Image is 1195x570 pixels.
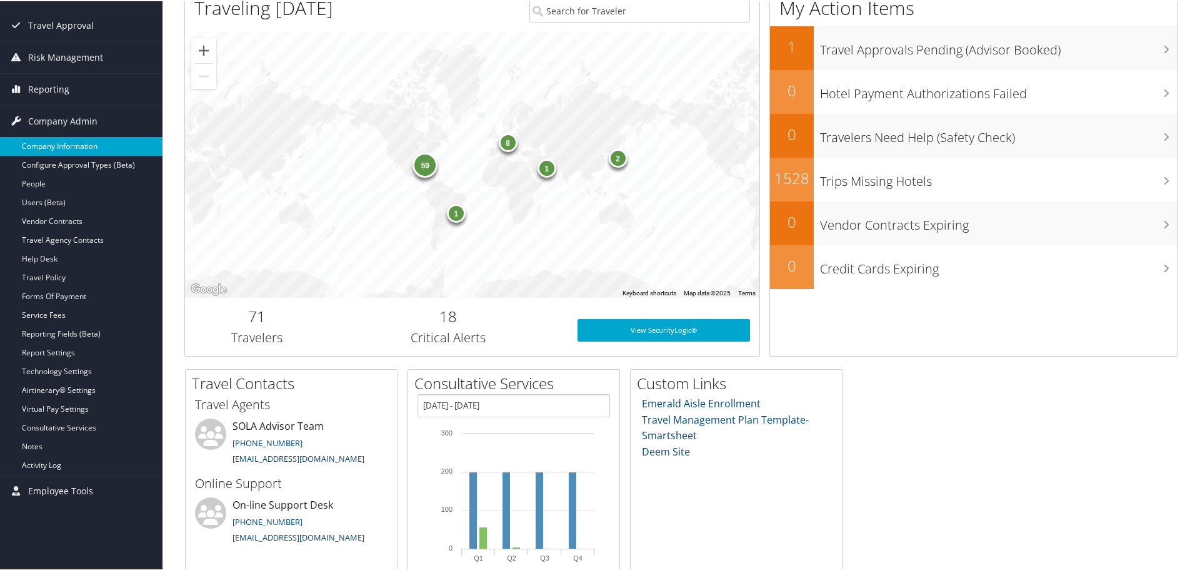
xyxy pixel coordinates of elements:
h3: Travel Agents [195,395,387,412]
a: 0Credit Cards Expiring [770,244,1177,288]
a: 0Travelers Need Help (Safety Check) [770,113,1177,156]
div: 1 [537,158,556,176]
tspan: 200 [441,466,452,474]
text: Q2 [507,553,516,561]
a: [EMAIL_ADDRESS][DOMAIN_NAME] [232,452,364,463]
li: On-line Support Desk [189,496,394,547]
h2: 1528 [770,166,814,188]
span: Employee Tools [28,474,93,506]
a: View SecurityLogic® [577,318,750,340]
a: [PHONE_NUMBER] [232,436,302,447]
h2: Consultative Services [414,372,619,393]
button: Zoom out [191,63,216,88]
a: [PHONE_NUMBER] [232,515,302,526]
span: Travel Approval [28,9,94,40]
h2: 0 [770,254,814,275]
span: Map data ©2025 [684,288,731,295]
a: Travel Management Plan Template- Smartsheet [642,412,809,442]
h2: Custom Links [637,372,842,393]
h3: Credit Cards Expiring [820,253,1177,277]
h3: Online Support [195,474,387,491]
text: Q3 [540,553,549,561]
span: Reporting [28,73,69,104]
text: Q1 [474,553,483,561]
h2: Travel Contacts [192,372,397,393]
a: 1528Trips Missing Hotels [770,156,1177,200]
a: Deem Site [642,444,690,457]
a: 0Hotel Payment Authorizations Failed [770,69,1177,113]
span: Company Admin [28,104,97,136]
h3: Travelers [194,328,319,345]
img: Google [188,280,229,297]
h2: 0 [770,210,814,232]
span: Risk Management [28,41,103,72]
button: Keyboard shortcuts [622,288,676,297]
a: 1Travel Approvals Pending (Advisor Booked) [770,25,1177,69]
button: Zoom in [191,37,216,62]
a: Emerald Aisle Enrollment [642,395,761,409]
tspan: 0 [449,543,452,551]
a: Terms (opens in new tab) [738,288,756,295]
tspan: 100 [441,504,452,512]
h3: Travelers Need Help (Safety Check) [820,121,1177,145]
div: 59 [412,151,437,176]
h2: 18 [338,305,559,326]
h2: 0 [770,123,814,144]
div: 1 [446,202,465,221]
h3: Trips Missing Hotels [820,165,1177,189]
h3: Critical Alerts [338,328,559,345]
a: 0Vendor Contracts Expiring [770,200,1177,244]
h3: Hotel Payment Authorizations Failed [820,78,1177,101]
div: 8 [498,131,517,150]
h2: 71 [194,305,319,326]
a: [EMAIL_ADDRESS][DOMAIN_NAME] [232,531,364,542]
li: SOLA Advisor Team [189,417,394,469]
h2: 0 [770,79,814,100]
text: Q4 [573,553,582,561]
a: Open this area in Google Maps (opens a new window) [188,280,229,297]
h3: Vendor Contracts Expiring [820,209,1177,233]
h2: 1 [770,35,814,56]
h3: Travel Approvals Pending (Advisor Booked) [820,34,1177,58]
div: 2 [608,148,627,166]
tspan: 300 [441,428,452,435]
